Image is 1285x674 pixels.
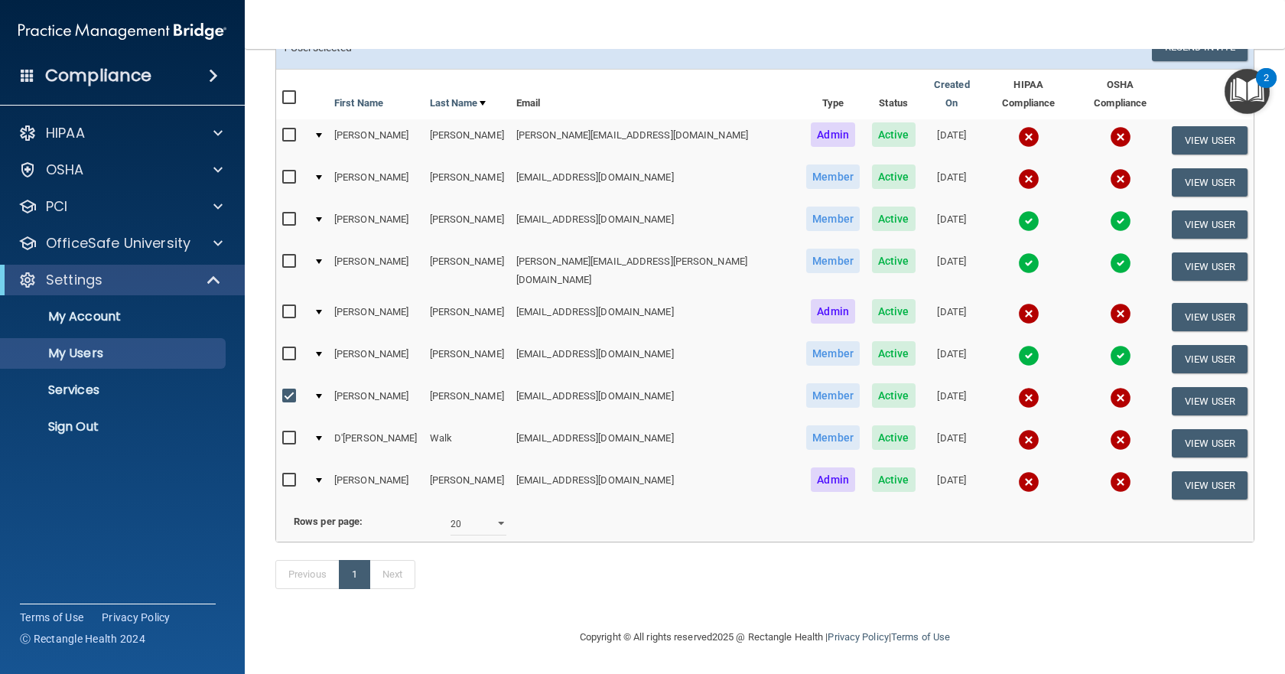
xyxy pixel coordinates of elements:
span: Admin [811,122,855,147]
span: Admin [811,299,855,324]
td: [PERSON_NAME] [424,119,510,161]
a: OfficeSafe University [18,234,223,252]
p: PCI [46,197,67,216]
span: Active [872,164,916,189]
p: OSHA [46,161,84,179]
img: tick.e7d51cea.svg [1110,252,1131,274]
span: Member [806,249,860,273]
td: [PERSON_NAME] [328,161,424,204]
button: View User [1172,126,1248,155]
img: cross.ca9f0e7f.svg [1018,303,1039,324]
td: [PERSON_NAME] [328,380,424,422]
button: View User [1172,345,1248,373]
td: [DATE] [922,204,983,246]
img: cross.ca9f0e7f.svg [1110,387,1131,409]
img: cross.ca9f0e7f.svg [1018,471,1039,493]
td: [PERSON_NAME] [424,204,510,246]
span: Active [872,122,916,147]
a: Terms of Use [891,631,950,643]
img: cross.ca9f0e7f.svg [1018,387,1039,409]
td: D'[PERSON_NAME] [328,422,424,464]
th: Type [800,70,866,119]
p: My Users [10,346,219,361]
p: OfficeSafe University [46,234,190,252]
td: [EMAIL_ADDRESS][DOMAIN_NAME] [510,204,800,246]
img: cross.ca9f0e7f.svg [1018,429,1039,451]
td: [PERSON_NAME] [328,296,424,338]
button: View User [1172,429,1248,457]
a: 1 [339,560,370,589]
span: Active [872,299,916,324]
button: View User [1172,210,1248,239]
img: cross.ca9f0e7f.svg [1110,126,1131,148]
td: [PERSON_NAME][EMAIL_ADDRESS][DOMAIN_NAME] [510,119,800,161]
button: Open Resource Center, 2 new notifications [1225,69,1270,114]
b: Rows per page: [294,516,363,527]
button: View User [1172,471,1248,500]
h4: Compliance [45,65,151,86]
a: Terms of Use [20,610,83,625]
td: [PERSON_NAME] [328,246,424,296]
a: Next [369,560,415,589]
td: [PERSON_NAME] [424,161,510,204]
img: tick.e7d51cea.svg [1018,345,1039,366]
span: Active [872,249,916,273]
th: HIPAA Compliance [982,70,1075,119]
th: Status [866,70,922,119]
div: Copyright © All rights reserved 2025 @ Rectangle Health | | [486,613,1044,662]
img: PMB logo [18,16,226,47]
span: Member [806,383,860,408]
img: tick.e7d51cea.svg [1110,210,1131,232]
button: View User [1172,252,1248,281]
span: Active [872,467,916,492]
span: Active [872,425,916,450]
a: HIPAA [18,124,223,142]
td: [DATE] [922,380,983,422]
img: cross.ca9f0e7f.svg [1110,168,1131,190]
p: Settings [46,271,102,289]
td: [EMAIL_ADDRESS][DOMAIN_NAME] [510,338,800,380]
td: [PERSON_NAME] [328,204,424,246]
a: First Name [334,94,383,112]
td: [PERSON_NAME] [424,380,510,422]
td: [PERSON_NAME] [424,464,510,506]
td: [DATE] [922,161,983,204]
td: [PERSON_NAME][EMAIL_ADDRESS][PERSON_NAME][DOMAIN_NAME] [510,246,800,296]
td: [DATE] [922,296,983,338]
span: Active [872,341,916,366]
td: [DATE] [922,422,983,464]
td: [EMAIL_ADDRESS][DOMAIN_NAME] [510,380,800,422]
td: Walk [424,422,510,464]
p: Sign Out [10,419,219,435]
td: [EMAIL_ADDRESS][DOMAIN_NAME] [510,422,800,464]
td: [DATE] [922,246,983,296]
span: Member [806,425,860,450]
td: [PERSON_NAME] [424,246,510,296]
span: Admin [811,467,855,492]
a: Last Name [430,94,486,112]
td: [PERSON_NAME] [424,296,510,338]
span: Active [872,383,916,408]
img: cross.ca9f0e7f.svg [1018,126,1039,148]
td: [DATE] [922,119,983,161]
img: cross.ca9f0e7f.svg [1110,303,1131,324]
button: View User [1172,387,1248,415]
a: PCI [18,197,223,216]
a: Created On [928,76,977,112]
th: OSHA Compliance [1075,70,1166,119]
td: [EMAIL_ADDRESS][DOMAIN_NAME] [510,161,800,204]
img: cross.ca9f0e7f.svg [1110,471,1131,493]
a: Previous [275,560,340,589]
p: HIPAA [46,124,85,142]
img: cross.ca9f0e7f.svg [1110,429,1131,451]
a: Privacy Policy [102,610,171,625]
div: 2 [1264,78,1269,98]
td: [PERSON_NAME] [328,338,424,380]
span: Member [806,164,860,189]
img: tick.e7d51cea.svg [1018,252,1039,274]
span: Member [806,341,860,366]
span: Ⓒ Rectangle Health 2024 [20,631,145,646]
td: [EMAIL_ADDRESS][DOMAIN_NAME] [510,296,800,338]
td: [DATE] [922,338,983,380]
td: [PERSON_NAME] [328,464,424,506]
